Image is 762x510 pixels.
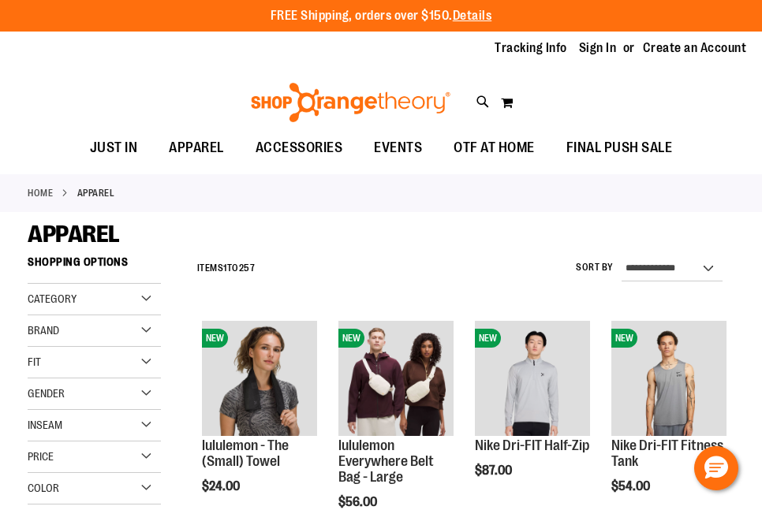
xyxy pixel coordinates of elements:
[239,262,256,274] span: 257
[475,321,590,438] a: Nike Dri-FIT Half-ZipNEW
[153,130,240,166] a: APPAREL
[611,321,727,438] a: Nike Dri-FIT Fitness TankNEW
[611,329,637,348] span: NEW
[202,321,317,438] a: lululemon - The (Small) TowelNEW
[90,130,138,166] span: JUST IN
[694,446,738,490] button: Hello, have a question? Let’s chat.
[643,39,747,57] a: Create an Account
[611,479,652,493] span: $54.00
[475,463,514,478] span: $87.00
[28,450,54,463] span: Price
[579,39,617,57] a: Sign In
[28,482,59,494] span: Color
[438,130,551,166] a: OTF AT HOME
[77,186,115,200] strong: APPAREL
[453,9,492,23] a: Details
[475,329,501,348] span: NEW
[338,495,379,509] span: $56.00
[197,256,256,281] h2: Items to
[202,479,242,493] span: $24.00
[169,130,224,166] span: APPAREL
[271,7,492,25] p: FREE Shipping, orders over $150.
[28,419,62,431] span: Inseam
[28,186,53,200] a: Home
[28,292,77,305] span: Category
[202,437,289,469] a: lululemon - The (Small) Towel
[566,130,673,166] span: FINAL PUSH SALE
[454,130,535,166] span: OTF AT HOME
[202,329,228,348] span: NEW
[248,83,453,122] img: Shop Orangetheory
[475,321,590,436] img: Nike Dri-FIT Half-Zip
[551,130,689,166] a: FINAL PUSH SALE
[74,130,154,166] a: JUST IN
[28,387,65,400] span: Gender
[338,329,364,348] span: NEW
[202,321,317,436] img: lululemon - The (Small) Towel
[338,437,434,485] a: lululemon Everywhere Belt Bag - Large
[611,321,727,436] img: Nike Dri-FIT Fitness Tank
[223,262,227,274] span: 1
[240,130,359,166] a: ACCESSORIES
[28,356,41,368] span: Fit
[358,130,438,166] a: EVENTS
[256,130,343,166] span: ACCESSORIES
[495,39,567,57] a: Tracking Info
[28,221,120,248] span: APPAREL
[338,321,454,438] a: lululemon Everywhere Belt Bag - LargeNEW
[28,324,59,337] span: Brand
[374,130,422,166] span: EVENTS
[475,437,589,453] a: Nike Dri-FIT Half-Zip
[611,437,723,469] a: Nike Dri-FIT Fitness Tank
[338,321,454,436] img: lululemon Everywhere Belt Bag - Large
[576,261,614,274] label: Sort By
[28,248,161,284] strong: Shopping Options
